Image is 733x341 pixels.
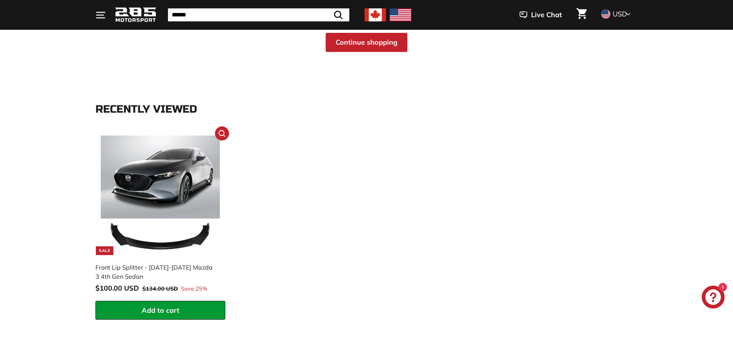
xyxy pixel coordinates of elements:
[168,8,349,21] input: Search
[95,284,139,293] span: $100.00 USD
[95,130,225,301] a: Sale Front Lip Splitter - [DATE]-[DATE] Mazda 3 4th Gen Sedan Save 25%
[181,285,207,293] span: Save 25%
[142,306,179,315] span: Add to cart
[96,246,113,255] div: Sale
[613,10,627,18] span: USD
[572,2,591,28] a: Cart
[115,6,157,24] img: Logo_285_Motorsport_areodynamics_components
[699,286,727,310] inbox-online-store-chat: Shopify online store chat
[95,103,638,115] div: Recently viewed
[531,10,562,20] span: Live Chat
[326,33,407,52] a: Continue shopping
[95,301,225,320] button: Add to cart
[142,285,178,292] span: $134.00 USD
[510,5,572,24] button: Live Chat
[95,263,218,281] div: Front Lip Splitter - [DATE]-[DATE] Mazda 3 4th Gen Sedan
